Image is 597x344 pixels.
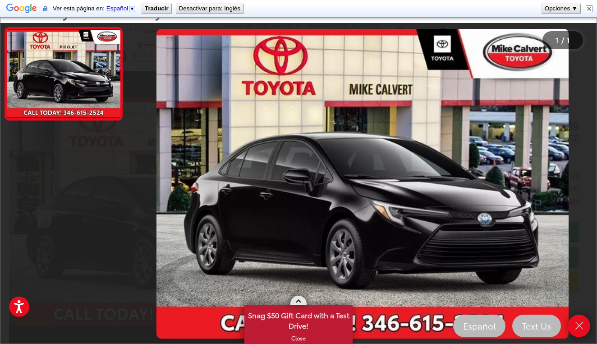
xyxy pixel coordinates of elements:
[176,4,243,13] button: Desactivar para: Inglés
[542,4,580,13] button: Opciones ▼
[6,3,37,15] img: Google Traductor
[106,5,136,12] a: Español
[586,5,592,12] img: Cerrar
[145,5,169,12] b: Traducir
[129,29,597,339] div: 2025 Toyota Corolla Hybrid Base 0
[156,29,569,339] img: 2025 Toyota Corolla Hybrid Base
[53,5,138,12] span: Ver esta página en:
[43,5,47,12] img: El contenido de esta página segura se enviará a Google para traducirlo con una conexión segura.
[142,4,171,13] button: Traducir
[568,315,590,337] a: Close
[5,30,121,117] img: 2025 Toyota Corolla Hybrid Base
[245,306,352,333] span: Snag $50 Gift Card with a Test Drive!
[106,5,128,12] span: Español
